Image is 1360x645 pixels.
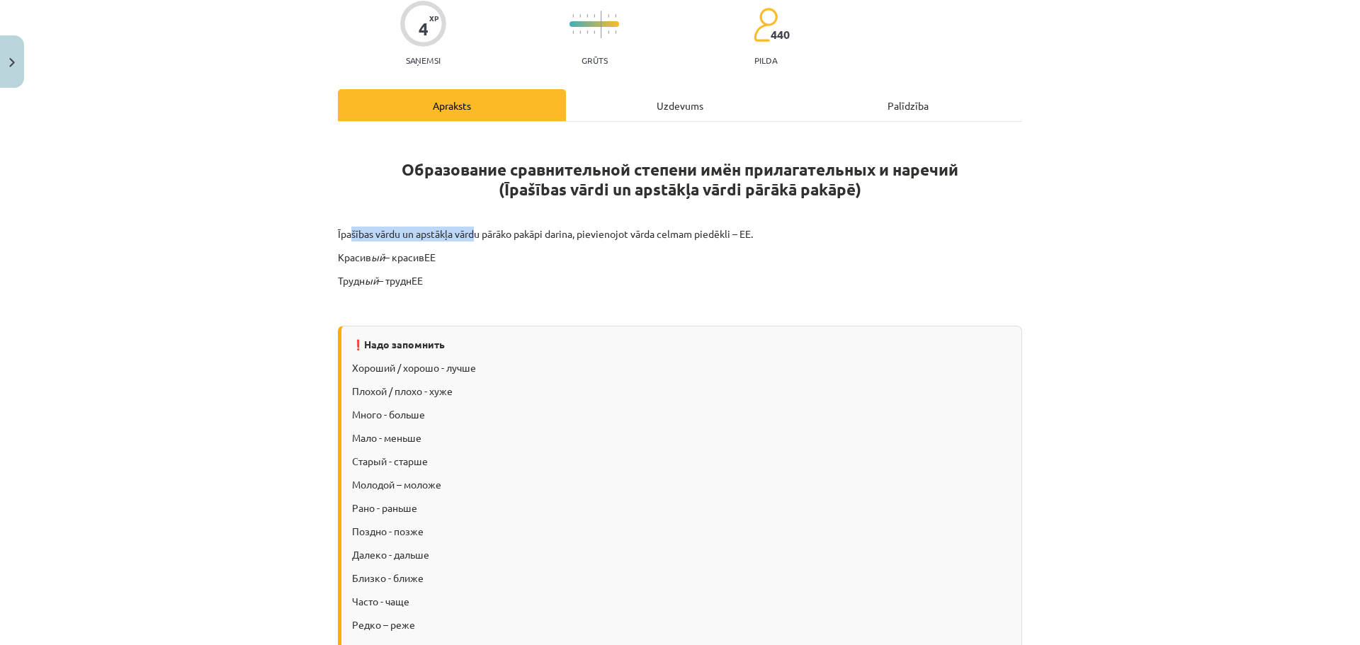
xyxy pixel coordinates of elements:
[419,19,429,39] div: 4
[400,55,446,65] p: Saņemsi
[499,179,861,200] strong: (Īpašības vārdi un apstākļa vārdi pārākā pakāpē)
[402,159,958,180] strong: Образование сравнительной степени имён прилагательных и наречий
[594,14,595,18] img: icon-short-line-57e1e144782c952c97e751825c79c345078a6d821885a25fce030b3d8c18986b.svg
[753,7,778,42] img: students-c634bb4e5e11cddfef0936a35e636f08e4e9abd3cc4e673bd6f9a4125e45ecb1.svg
[338,227,1022,241] p: Īpašības vārdu un apstākļa vārdu pārāko pakāpi darina, pievienojot vārda celmam piedēkli – ЕЕ.
[352,571,1011,586] p: Близко - ближе
[586,14,588,18] img: icon-short-line-57e1e144782c952c97e751825c79c345078a6d821885a25fce030b3d8c18986b.svg
[352,524,1011,539] p: Поздно - позже
[608,30,609,34] img: icon-short-line-57e1e144782c952c97e751825c79c345078a6d821885a25fce030b3d8c18986b.svg
[352,384,1011,399] p: Плохой / плохо - хуже
[352,594,1011,609] p: Часто - чаще
[365,274,378,287] i: ый
[429,14,438,22] span: XP
[338,273,1022,288] p: Трудн – труднЕЕ
[572,30,574,34] img: icon-short-line-57e1e144782c952c97e751825c79c345078a6d821885a25fce030b3d8c18986b.svg
[579,14,581,18] img: icon-short-line-57e1e144782c952c97e751825c79c345078a6d821885a25fce030b3d8c18986b.svg
[352,547,1011,562] p: Далеко - дальше
[572,14,574,18] img: icon-short-line-57e1e144782c952c97e751825c79c345078a6d821885a25fce030b3d8c18986b.svg
[582,55,608,65] p: Grūts
[579,30,581,34] img: icon-short-line-57e1e144782c952c97e751825c79c345078a6d821885a25fce030b3d8c18986b.svg
[9,58,15,67] img: icon-close-lesson-0947bae3869378f0d4975bcd49f059093ad1ed9edebbc8119c70593378902aed.svg
[608,14,609,18] img: icon-short-line-57e1e144782c952c97e751825c79c345078a6d821885a25fce030b3d8c18986b.svg
[586,30,588,34] img: icon-short-line-57e1e144782c952c97e751825c79c345078a6d821885a25fce030b3d8c18986b.svg
[594,30,595,34] img: icon-short-line-57e1e144782c952c97e751825c79c345078a6d821885a25fce030b3d8c18986b.svg
[352,477,1011,492] p: Молодой – моложе
[352,430,1011,445] p: Мало - меньше
[352,360,1011,375] p: Хороший / хорошо - лучше
[601,11,602,38] img: icon-long-line-d9ea69661e0d244f92f715978eff75569469978d946b2353a9bb055b3ed8787d.svg
[771,28,790,41] span: 440
[352,338,445,350] strong: ❗Надо запомнить
[371,251,385,263] i: ый
[352,501,1011,515] p: Рано - раньше
[338,250,1022,265] p: Красив – красивЕЕ
[338,89,566,121] div: Apraksts
[352,454,1011,469] p: Старый - старше
[352,617,1011,632] p: Редко – реже
[615,30,616,34] img: icon-short-line-57e1e144782c952c97e751825c79c345078a6d821885a25fce030b3d8c18986b.svg
[566,89,794,121] div: Uzdevums
[615,14,616,18] img: icon-short-line-57e1e144782c952c97e751825c79c345078a6d821885a25fce030b3d8c18986b.svg
[352,407,1011,422] p: Много - больше
[754,55,777,65] p: pilda
[794,89,1022,121] div: Palīdzība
